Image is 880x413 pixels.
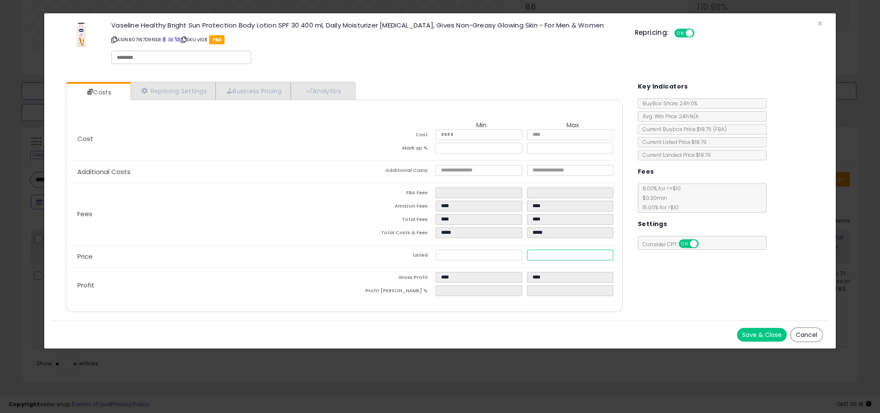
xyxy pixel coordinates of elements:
span: 8.00 % for <= $10 [638,185,681,211]
h5: Settings [638,219,667,229]
span: $18.75 [697,125,727,133]
th: Max [527,122,618,129]
h5: Key Indicators [638,81,688,92]
span: Current Listed Price: $18.79 [638,138,706,146]
h5: Fees [638,166,654,177]
span: ( FBA ) [713,125,727,133]
span: 15.00 % for > $10 [638,204,679,211]
span: ON [679,240,690,248]
span: Consider CPT: [638,241,710,248]
p: Cost [70,135,344,142]
h3: Vaseline Healthy Bright Sun Protection Body Lotion SPF 30 400 ml, Daily Moisturizer [MEDICAL_DATA... [111,22,621,28]
span: OFF [693,30,706,37]
span: ON [675,30,686,37]
p: Fees [70,211,344,217]
a: All offer listings [168,36,173,43]
button: Cancel [790,327,823,342]
td: Gross Profit [344,272,435,285]
span: BuyBox Share 24h: 0% [638,100,697,107]
span: OFF [697,240,711,248]
p: Additional Costs [70,168,344,175]
p: Profit [70,282,344,289]
span: Current Landed Price: $18.79 [638,151,711,159]
td: FBA Fees [344,187,435,201]
td: Total Costs & Fees [344,227,435,241]
img: 31lNJV3CLzL._SL60_.jpg [68,22,94,48]
span: FBA [209,35,225,44]
p: Price [70,253,344,260]
td: Total Fees [344,214,435,227]
span: Current Buybox Price: [638,125,727,133]
a: BuyBox page [162,36,167,43]
span: × [817,17,823,30]
a: Costs [66,84,130,101]
td: Amazon Fees [344,201,435,214]
span: Avg. Win Price 24h: N/A [638,113,699,120]
a: Business Pricing [216,82,291,100]
span: $0.30 min [638,194,667,202]
a: Repricing Settings [131,82,216,100]
th: Min [435,122,527,129]
a: Analytics [291,82,354,100]
h5: Repricing: [635,29,669,36]
td: Cost [344,129,435,143]
td: Mark up % [344,143,435,156]
td: Additional Costs [344,165,435,178]
td: Listed [344,250,435,263]
td: Profit [PERSON_NAME] % [344,285,435,299]
button: Save & Close [737,328,787,342]
a: Your listing only [174,36,179,43]
p: ASIN: B07W7D9NSB | SKU: vl08 [111,33,621,46]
